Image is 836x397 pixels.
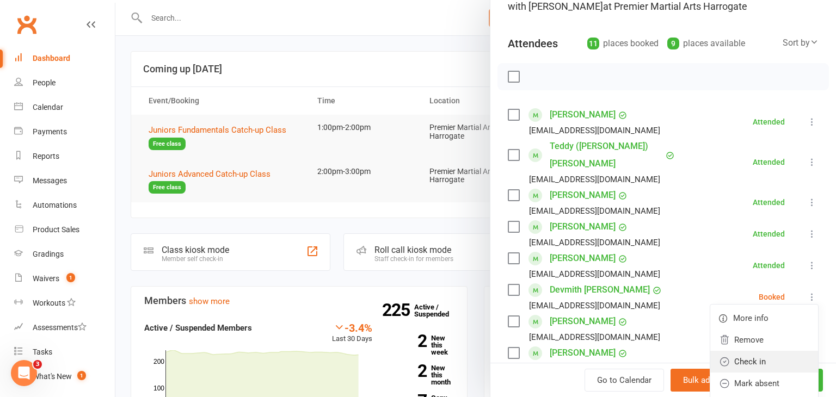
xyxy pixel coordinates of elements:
[14,144,115,169] a: Reports
[667,36,745,51] div: places available
[733,312,769,325] span: More info
[33,225,79,234] div: Product Sales
[14,120,115,144] a: Payments
[529,267,660,281] div: [EMAIL_ADDRESS][DOMAIN_NAME]
[671,369,765,392] button: Bulk add attendees
[33,360,42,369] span: 3
[550,313,616,330] a: [PERSON_NAME]
[710,307,818,329] a: More info
[14,266,115,291] a: Waivers 1
[529,123,660,138] div: [EMAIL_ADDRESS][DOMAIN_NAME]
[33,274,59,283] div: Waivers
[550,138,663,172] a: Teddy ([PERSON_NAME]) [PERSON_NAME]
[33,103,63,111] div: Calendar
[14,291,115,315] a: Workouts
[33,54,70,63] div: Dashboard
[14,364,115,389] a: What's New1
[14,242,115,266] a: Gradings
[529,172,660,187] div: [EMAIL_ADDRESS][DOMAIN_NAME]
[14,340,115,364] a: Tasks
[529,204,660,218] div: [EMAIL_ADDRESS][DOMAIN_NAME]
[14,218,115,242] a: Product Sales
[33,127,67,136] div: Payments
[550,344,616,362] a: [PERSON_NAME]
[33,201,77,209] div: Automations
[550,218,616,235] a: [PERSON_NAME]
[710,329,818,351] a: Remove
[753,158,785,166] div: Attended
[529,299,660,313] div: [EMAIL_ADDRESS][DOMAIN_NAME]
[710,373,818,394] a: Mark absent
[508,1,603,12] span: with [PERSON_NAME]
[753,118,785,126] div: Attended
[14,46,115,71] a: Dashboard
[783,36,819,50] div: Sort by
[550,106,616,123] a: [PERSON_NAME]
[753,199,785,206] div: Attended
[33,250,64,258] div: Gradings
[77,371,86,380] span: 1
[529,330,660,344] div: [EMAIL_ADDRESS][DOMAIN_NAME]
[33,372,72,381] div: What's New
[14,315,115,340] a: Assessments
[11,360,37,386] iframe: Intercom live chat
[529,235,660,250] div: [EMAIL_ADDRESS][DOMAIN_NAME]
[710,351,818,373] a: Check in
[529,362,660,376] div: [EMAIL_ADDRESS][DOMAIN_NAME]
[13,11,40,38] a: Clubworx
[550,281,650,299] a: Devmith [PERSON_NAME]
[603,1,747,12] span: at Premier Martial Arts Harrogate
[753,262,785,269] div: Attended
[33,299,65,307] div: Workouts
[587,38,599,49] div: 11
[33,152,59,160] div: Reports
[587,36,659,51] div: places booked
[33,348,52,356] div: Tasks
[14,71,115,95] a: People
[759,293,785,301] div: Booked
[585,369,664,392] a: Go to Calendar
[66,273,75,282] span: 1
[33,323,87,332] div: Assessments
[550,187,616,204] a: [PERSON_NAME]
[14,169,115,193] a: Messages
[14,193,115,218] a: Automations
[753,230,785,238] div: Attended
[14,95,115,120] a: Calendar
[33,78,56,87] div: People
[550,250,616,267] a: [PERSON_NAME]
[667,38,679,49] div: 9
[33,176,67,185] div: Messages
[508,36,558,51] div: Attendees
